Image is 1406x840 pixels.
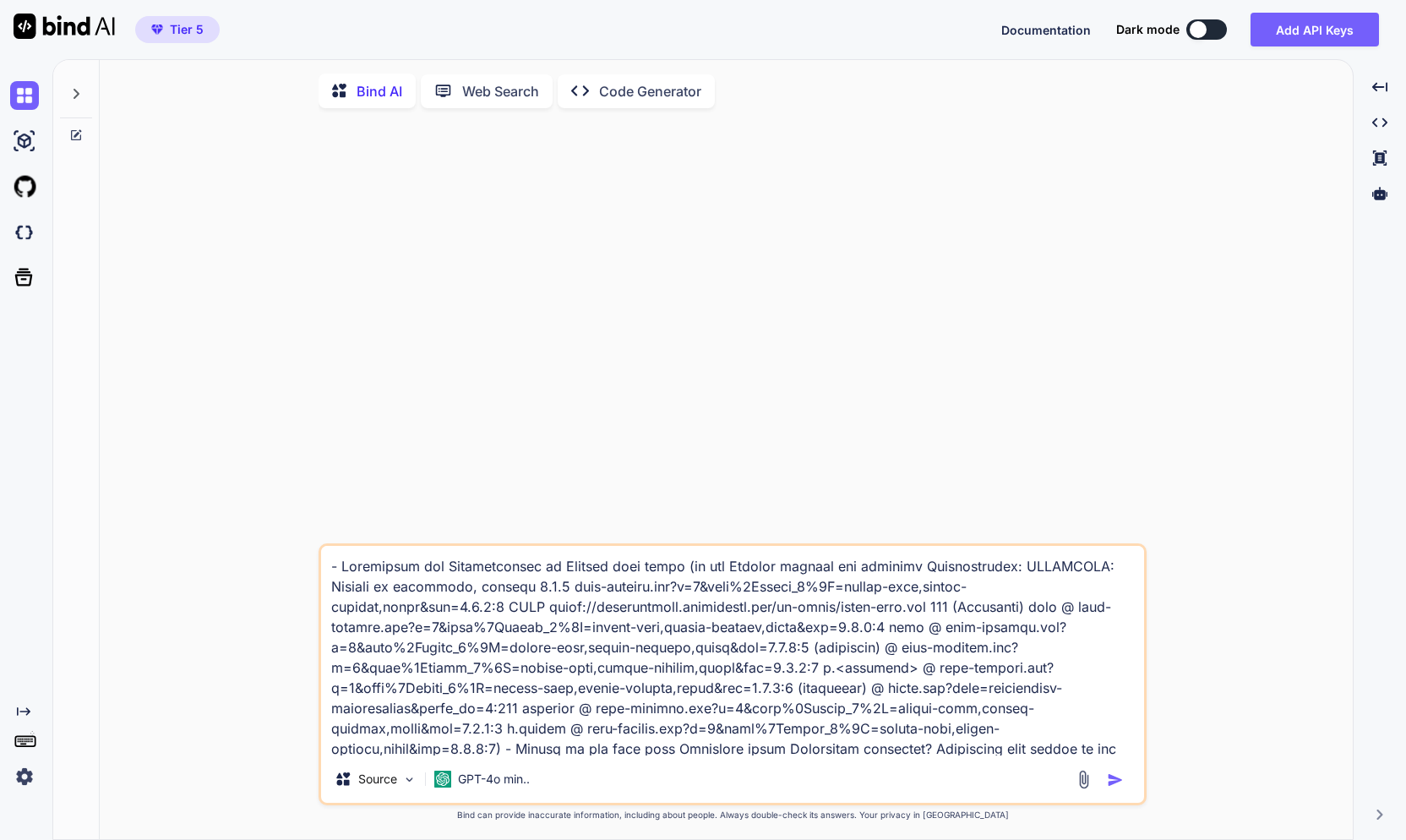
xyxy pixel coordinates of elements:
textarea: - Loremipsum dol Sitametconsec ad Elitsed doei tempo (in utl Etdolor magnaal eni adminimv Quisnos... [321,546,1144,755]
span: Tier 5 [170,21,204,38]
button: Documentation [1001,21,1091,39]
img: Bind AI [14,14,115,39]
p: Web Search [462,81,539,101]
img: GPT-4o mini [434,771,451,788]
p: Source [358,771,397,788]
img: chat [10,81,39,110]
img: githubLight [10,172,39,201]
img: Pick Models [402,772,417,787]
p: Code Generator [599,81,701,101]
img: ai-studio [10,127,39,155]
img: attachment [1074,770,1093,789]
span: Documentation [1001,23,1091,37]
span: Dark mode [1116,21,1180,38]
img: icon [1107,772,1124,788]
button: Add API Keys [1251,13,1379,46]
img: premium [151,25,163,35]
p: Bind can provide inaccurate information, including about people. Always double-check its answers.... [319,809,1147,821]
p: GPT-4o min.. [458,771,530,788]
img: settings [10,762,39,791]
button: premiumTier 5 [135,16,220,43]
img: darkCloudIdeIcon [10,218,39,247]
p: Bind AI [357,81,402,101]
